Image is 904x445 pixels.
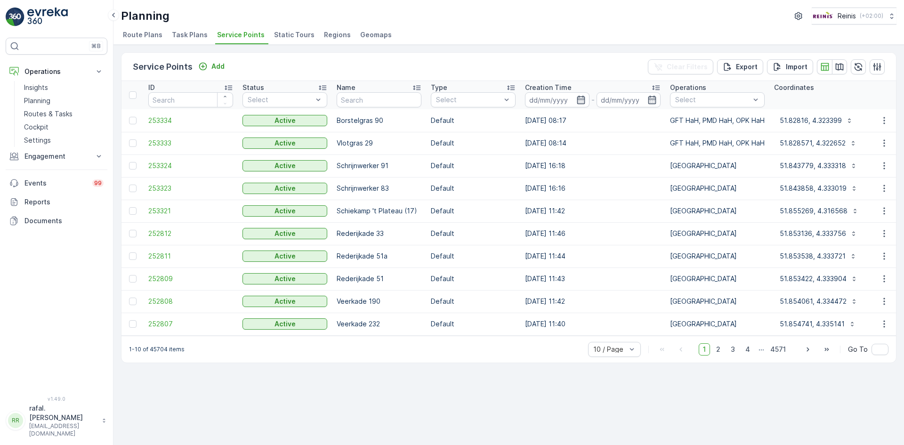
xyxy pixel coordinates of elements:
button: Engagement [6,147,107,166]
td: [DATE] 11:40 [520,313,665,335]
td: Veerkade 232 [332,313,426,335]
button: Import [767,59,813,74]
p: Name [337,83,355,92]
td: [DATE] 16:16 [520,177,665,200]
td: Default [426,245,520,267]
p: Active [274,229,296,238]
td: Default [426,177,520,200]
p: Service Points [133,60,193,73]
td: Default [426,200,520,222]
p: Active [274,161,296,170]
p: ( +02:00 ) [860,12,883,20]
p: - [591,94,595,105]
p: 51.853136, 4.333756 [780,229,846,238]
span: 1 [699,343,710,356]
span: Go To [848,345,868,354]
span: Regions [324,30,351,40]
p: 51.843858, 4.333019 [780,184,847,193]
button: Active [242,273,327,284]
span: v 1.49.0 [6,396,107,402]
p: Events [24,178,87,188]
button: Operations [6,62,107,81]
p: Documents [24,216,104,226]
div: Toggle Row Selected [129,162,137,170]
img: logo_light-DOdMpM7g.png [27,8,68,26]
p: Select [436,95,501,105]
a: Planning [20,94,107,107]
img: Reinis-Logo-Vrijstaand_Tekengebied-1-copy2_aBO4n7j.png [812,11,834,21]
p: Active [274,138,296,148]
span: 2 [712,343,725,356]
td: Veerkade 190 [332,290,426,313]
button: Active [242,318,327,330]
td: Vlotgras 29 [332,132,426,154]
p: Import [786,62,807,72]
td: Default [426,290,520,313]
img: logo [6,8,24,26]
a: 252809 [148,274,233,283]
td: Schrijnwerker 83 [332,177,426,200]
td: Rederijkade 51a [332,245,426,267]
p: [EMAIL_ADDRESS][DOMAIN_NAME] [29,422,97,437]
div: Toggle Row Selected [129,320,137,328]
p: ⌘B [91,42,101,50]
td: [DATE] 08:14 [520,132,665,154]
td: Default [426,267,520,290]
a: 252808 [148,297,233,306]
td: [GEOGRAPHIC_DATA] [665,154,769,177]
div: RR [8,413,23,428]
p: Planning [24,96,50,105]
button: Active [242,115,327,126]
button: 51.828571, 4.322652 [774,136,863,151]
p: 51.82816, 4.323399 [780,116,842,125]
a: Routes & Tasks [20,107,107,121]
p: 51.855269, 4.316568 [780,206,847,216]
button: Reinis(+02:00) [812,8,896,24]
td: Borstelgras 90 [332,109,426,132]
button: Export [717,59,763,74]
div: Toggle Row Selected [129,139,137,147]
a: 252812 [148,229,233,238]
p: 51.854061, 4.334472 [780,297,847,306]
p: 51.853422, 4.333904 [780,274,847,283]
p: Creation Time [525,83,572,92]
a: Settings [20,134,107,147]
input: Search [148,92,233,107]
span: Route Plans [123,30,162,40]
div: Toggle Row Selected [129,252,137,260]
span: Service Points [217,30,265,40]
span: Task Plans [172,30,208,40]
p: ID [148,83,155,92]
button: 51.853422, 4.333904 [774,271,864,286]
a: 252811 [148,251,233,261]
p: Routes & Tasks [24,109,73,119]
span: 252807 [148,319,233,329]
p: 51.828571, 4.322652 [780,138,846,148]
p: Select [675,95,750,105]
td: Schrijnwerker 91 [332,154,426,177]
button: 51.853136, 4.333756 [774,226,863,241]
button: Add [194,61,228,72]
div: Toggle Row Selected [129,117,137,124]
span: 253321 [148,206,233,216]
td: [DATE] 16:18 [520,154,665,177]
a: 253333 [148,138,233,148]
p: rafal.[PERSON_NAME] [29,404,97,422]
p: Active [274,274,296,283]
p: 99 [94,179,102,187]
td: [DATE] 11:42 [520,290,665,313]
td: GFT HaH, PMD HaH, OPK HaH [665,132,769,154]
a: Events99 [6,174,107,193]
a: 253324 [148,161,233,170]
div: Toggle Row Selected [129,230,137,237]
button: Active [242,228,327,239]
td: [GEOGRAPHIC_DATA] [665,267,769,290]
td: [DATE] 11:46 [520,222,665,245]
p: Active [274,206,296,216]
input: dd/mm/yyyy [525,92,589,107]
button: RRrafal.[PERSON_NAME][EMAIL_ADDRESS][DOMAIN_NAME] [6,404,107,437]
button: Active [242,183,327,194]
input: Search [337,92,421,107]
